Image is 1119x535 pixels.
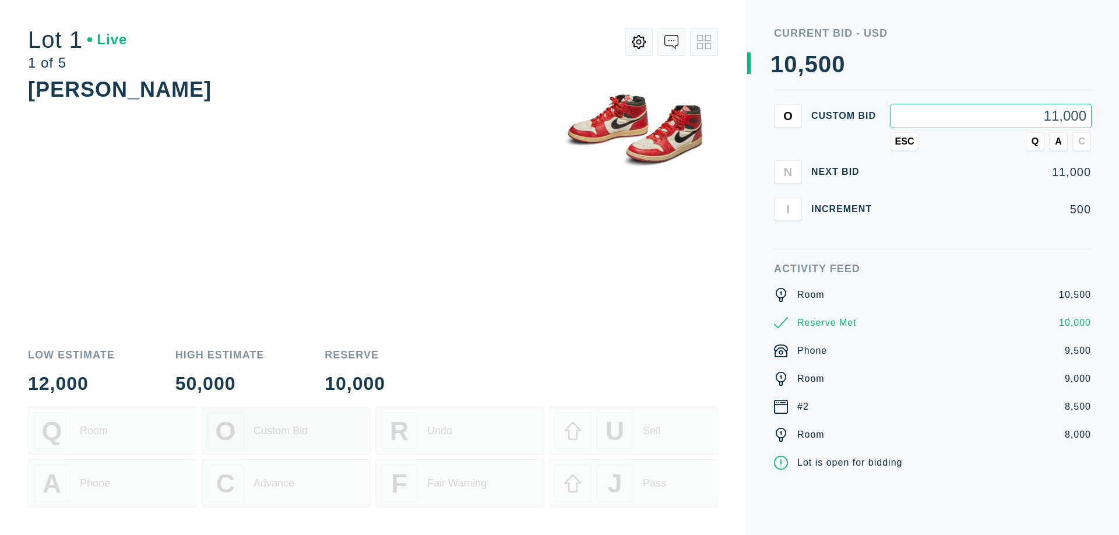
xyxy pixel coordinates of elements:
[28,407,197,455] button: QRoom
[783,109,793,122] span: O
[325,374,385,393] div: 10,000
[784,165,792,178] span: N
[1065,372,1091,386] div: 9,000
[325,350,385,360] div: Reserve
[643,425,660,437] div: Sell
[811,167,881,177] div: Next Bid
[254,425,308,437] div: Custom Bid
[254,477,294,490] div: Advance
[770,52,784,76] div: 1
[43,469,61,498] span: A
[1072,132,1091,151] button: C
[797,316,857,330] div: Reserve Met
[798,52,805,286] div: ,
[175,374,265,393] div: 50,000
[1065,428,1091,442] div: 8,000
[774,198,802,221] button: I
[643,477,666,490] div: Pass
[427,477,487,490] div: Fair Warning
[1078,136,1085,147] span: C
[805,52,818,76] div: 5
[606,416,624,446] span: U
[375,407,544,455] button: RUndo
[786,202,790,216] span: I
[202,407,371,455] button: OCustom Bid
[1059,316,1091,330] div: 10,000
[80,477,110,490] div: Phone
[811,111,881,121] div: Custom bid
[774,104,802,128] button: O
[549,459,718,507] button: JPass
[784,52,797,76] div: 0
[797,456,902,470] div: Lot is open for bidding
[549,407,718,455] button: USell
[28,374,115,393] div: 12,000
[28,459,197,507] button: APhone
[80,425,108,437] div: Room
[891,203,1091,215] div: 500
[797,428,825,442] div: Room
[891,166,1091,178] div: 11,000
[87,33,127,47] div: Live
[832,52,845,76] div: 0
[607,469,622,498] span: J
[1032,136,1039,147] span: Q
[1055,136,1062,147] span: A
[28,350,115,360] div: Low Estimate
[28,78,212,101] div: [PERSON_NAME]
[175,350,265,360] div: High Estimate
[797,288,825,302] div: Room
[427,425,452,437] div: Undo
[1065,344,1091,358] div: 9,500
[216,469,235,498] span: C
[774,28,1091,38] div: Current Bid - USD
[1026,132,1044,151] button: Q
[28,56,127,70] div: 1 of 5
[797,400,809,414] div: #2
[895,136,914,147] span: ESC
[818,52,832,76] div: 0
[216,416,236,446] span: O
[390,416,409,446] span: R
[1059,288,1091,302] div: 10,500
[774,160,802,184] button: N
[797,344,827,358] div: Phone
[42,416,62,446] span: Q
[391,469,407,498] span: F
[891,132,919,151] button: ESC
[28,28,127,51] div: Lot 1
[774,263,1091,274] div: Activity Feed
[202,459,371,507] button: CAdvance
[1049,132,1068,151] button: A
[1065,400,1091,414] div: 8,500
[811,205,881,214] div: Increment
[797,372,825,386] div: Room
[375,459,544,507] button: FFair Warning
